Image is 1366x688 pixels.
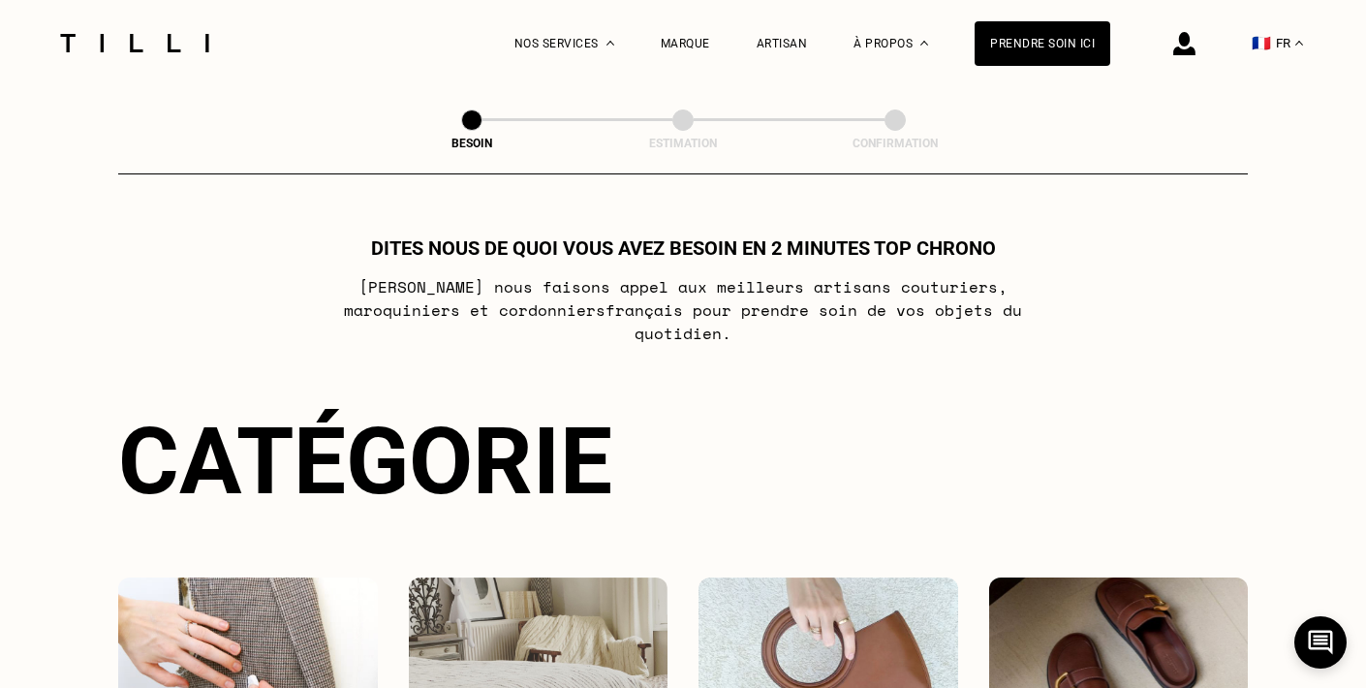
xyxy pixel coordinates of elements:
img: Logo du service de couturière Tilli [53,34,216,52]
img: icône connexion [1173,32,1195,55]
span: 🇫🇷 [1252,34,1271,52]
div: Estimation [586,137,780,150]
div: Catégorie [118,407,1248,516]
a: Artisan [757,37,808,50]
img: menu déroulant [1295,41,1303,46]
a: Prendre soin ici [975,21,1110,66]
img: Menu déroulant [606,41,614,46]
img: Menu déroulant à propos [920,41,928,46]
a: Marque [661,37,710,50]
div: Confirmation [798,137,992,150]
h1: Dites nous de quoi vous avez besoin en 2 minutes top chrono [371,236,996,260]
p: [PERSON_NAME] nous faisons appel aux meilleurs artisans couturiers , maroquiniers et cordonniers ... [299,275,1068,345]
div: Besoin [375,137,569,150]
